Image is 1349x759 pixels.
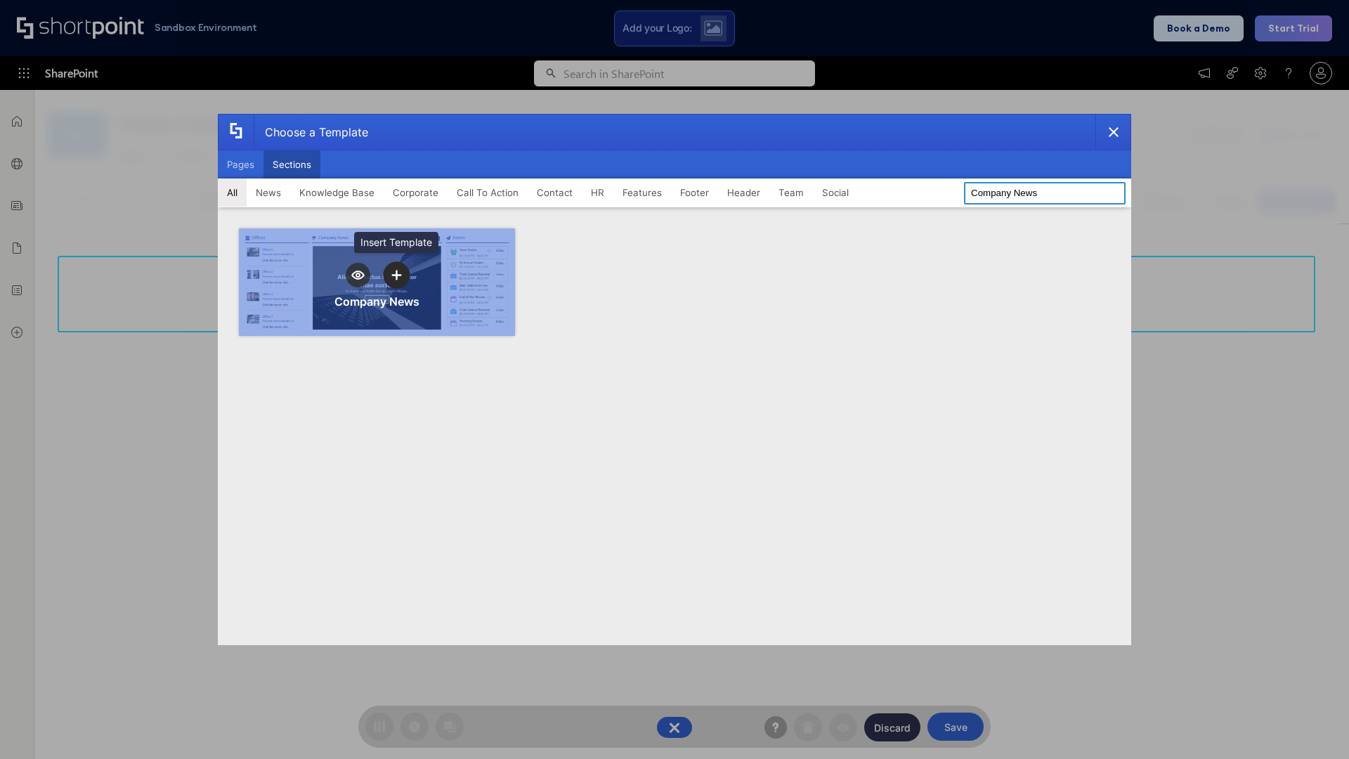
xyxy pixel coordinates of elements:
[528,179,582,207] button: Contact
[1279,692,1349,759] iframe: Chat Widget
[613,179,671,207] button: Features
[247,179,290,207] button: News
[448,179,528,207] button: Call To Action
[254,115,368,150] div: Choose a Template
[218,150,263,179] button: Pages
[263,150,320,179] button: Sections
[384,179,448,207] button: Corporate
[813,179,858,207] button: Social
[671,179,718,207] button: Footer
[769,179,813,207] button: Team
[964,182,1126,205] input: Search
[582,179,613,207] button: HR
[334,294,419,309] div: Company News
[218,179,247,207] button: All
[718,179,769,207] button: Header
[290,179,384,207] button: Knowledge Base
[218,114,1131,645] div: template selector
